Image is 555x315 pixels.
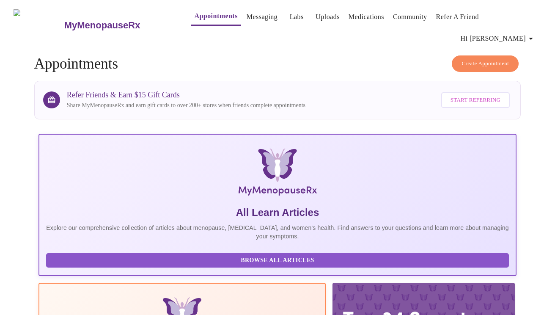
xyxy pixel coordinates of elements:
[46,256,511,263] a: Browse All Articles
[439,88,512,112] a: Start Referring
[194,10,237,22] a: Appointments
[247,11,277,23] a: Messaging
[118,148,437,199] img: MyMenopauseRx Logo
[312,8,343,25] button: Uploads
[457,30,539,47] button: Hi [PERSON_NAME]
[433,8,483,25] button: Refer a Friend
[462,59,509,69] span: Create Appointment
[283,8,310,25] button: Labs
[55,255,500,266] span: Browse All Articles
[290,11,304,23] a: Labs
[452,55,519,72] button: Create Appointment
[46,206,509,219] h5: All Learn Articles
[441,92,510,108] button: Start Referring
[46,224,509,240] p: Explore our comprehensive collection of articles about menopause, [MEDICAL_DATA], and women's hea...
[64,20,140,31] h3: MyMenopauseRx
[345,8,387,25] button: Medications
[316,11,340,23] a: Uploads
[390,8,431,25] button: Community
[63,11,174,40] a: MyMenopauseRx
[191,8,241,26] button: Appointments
[436,11,479,23] a: Refer a Friend
[34,55,521,72] h4: Appointments
[243,8,281,25] button: Messaging
[349,11,384,23] a: Medications
[14,9,63,41] img: MyMenopauseRx Logo
[67,91,305,99] h3: Refer Friends & Earn $15 Gift Cards
[393,11,427,23] a: Community
[67,101,305,110] p: Share MyMenopauseRx and earn gift cards to over 200+ stores when friends complete appointments
[46,253,509,268] button: Browse All Articles
[461,33,536,44] span: Hi [PERSON_NAME]
[451,95,500,105] span: Start Referring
